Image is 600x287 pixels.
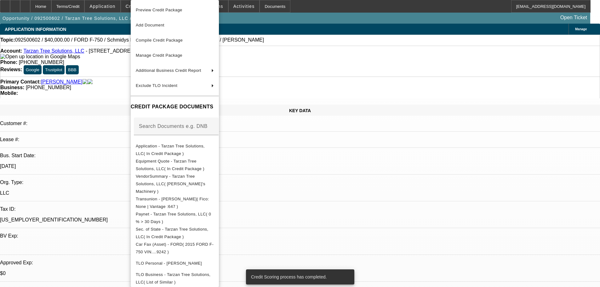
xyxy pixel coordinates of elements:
[131,173,219,195] button: VendorSummary - Tarzan Tree Solutions, LLC( Schmidy's Machinery )
[131,103,219,111] h4: CREDIT PACKAGE DOCUMENTS
[131,226,219,241] button: Sec. of State - Tarzan Tree Solutions, LLC( In Credit Package )
[131,271,219,286] button: TLO Business - Tarzan Tree Solutions, LLC( List of Similar )
[136,23,164,27] span: Add Document
[131,158,219,173] button: Equipment Quote - Tarzan Tree Solutions, LLC( In Credit Package )
[131,210,219,226] button: Paynet - Tarzan Tree Solutions, LLC( 0 % > 30 Days )
[136,212,211,224] span: Paynet - Tarzan Tree Solutions, LLC( 0 % > 30 Days )
[136,242,214,254] span: Car Fax (Asset) - FORD( 2015 FORD F-750 VIN....9242 )
[131,195,219,210] button: Transunion - Moreno-Richey, Andres( Fico: None | Vantage :647 )
[136,8,182,12] span: Preview Credit Package
[136,197,209,209] span: Transunion - [PERSON_NAME]( Fico: None | Vantage :647 )
[136,174,205,194] span: VendorSummary - Tarzan Tree Solutions, LLC( [PERSON_NAME]'s Machinery )
[131,256,219,271] button: TLO Personal - Moreno-Richey, Andres
[136,159,204,171] span: Equipment Quote - Tarzan Tree Solutions, LLC( In Credit Package )
[136,83,177,88] span: Exclude TLO Incident
[136,53,182,58] span: Manage Credit Package
[136,261,202,266] span: TLO Personal - [PERSON_NAME]
[131,241,219,256] button: Car Fax (Asset) - FORD( 2015 FORD F-750 VIN....9242 )
[136,68,201,73] span: Additional Business Credit Report
[136,38,183,43] span: Compile Credit Package
[136,227,209,239] span: Sec. of State - Tarzan Tree Solutions, LLC( In Credit Package )
[131,142,219,158] button: Application - Tarzan Tree Solutions, LLC( In Credit Package )
[136,144,205,156] span: Application - Tarzan Tree Solutions, LLC( In Credit Package )
[139,123,208,129] mat-label: Search Documents e.g. DNB
[136,272,210,284] span: TLO Business - Tarzan Tree Solutions, LLC( List of Similar )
